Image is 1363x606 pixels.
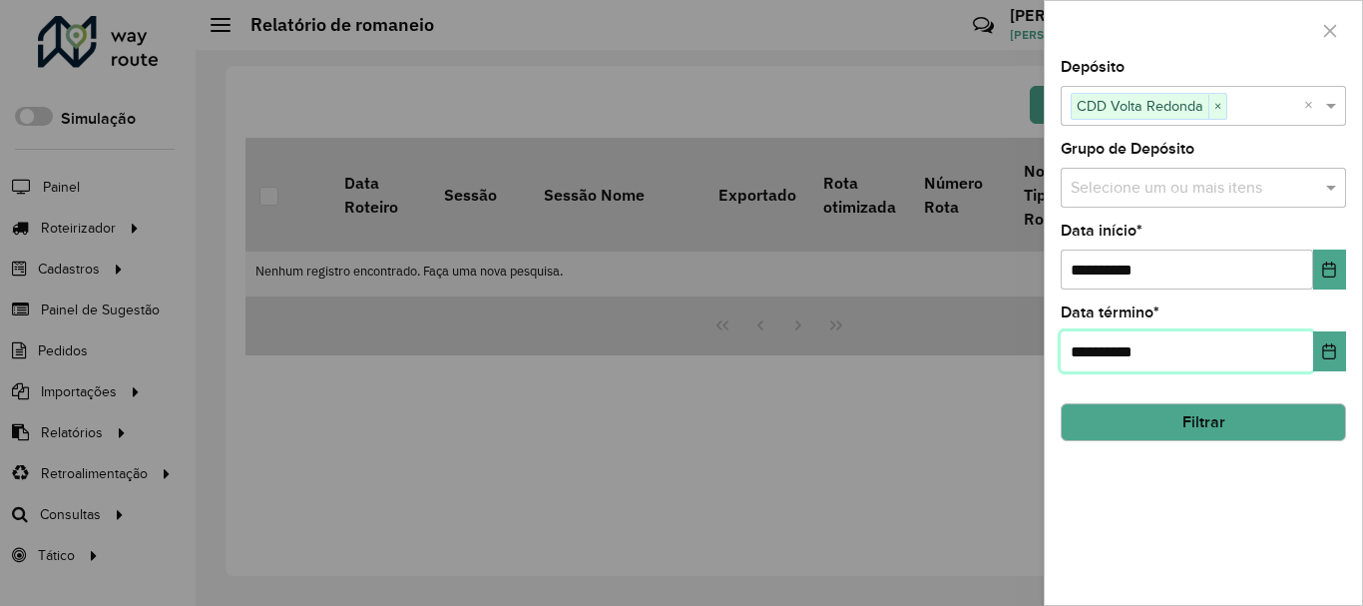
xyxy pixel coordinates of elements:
label: Grupo de Depósito [1061,137,1194,161]
span: Clear all [1304,94,1321,118]
label: Depósito [1061,55,1125,79]
span: × [1208,95,1226,119]
button: Choose Date [1313,331,1346,371]
button: Choose Date [1313,250,1346,290]
label: Data início [1061,219,1142,243]
label: Data término [1061,301,1159,324]
button: Filtrar [1061,403,1346,441]
span: CDD Volta Redonda [1072,94,1208,118]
